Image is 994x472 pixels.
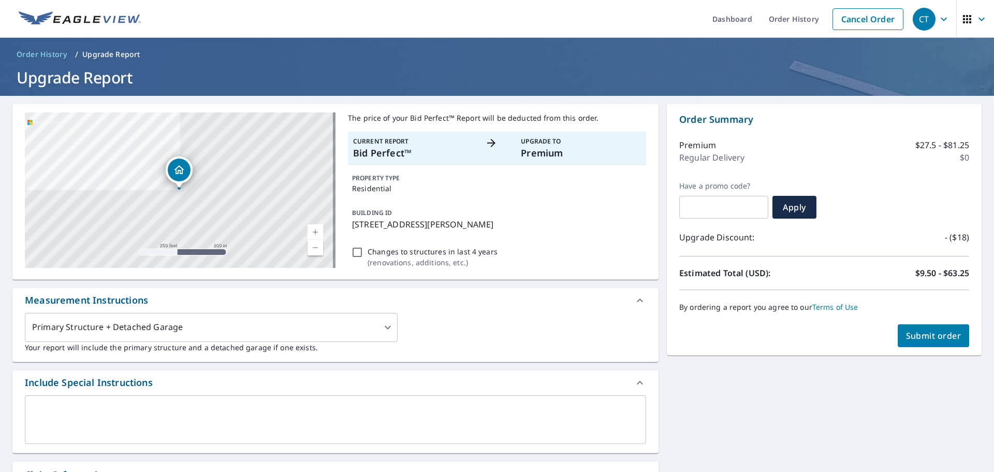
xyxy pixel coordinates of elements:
p: PROPERTY TYPE [352,174,642,183]
li: / [75,48,78,61]
p: Order Summary [679,112,969,126]
span: Apply [781,202,808,213]
div: Include Special Instructions [12,370,659,395]
p: Upgrade Discount: [679,231,824,244]
div: Measurement Instructions [12,288,659,313]
button: Submit order [898,324,970,347]
p: Bid Perfect™ [353,146,473,160]
div: CT [913,8,935,31]
div: Dropped pin, building 1, Residential property, 210 Meehan Ave NW Palm Bay, FL 32907 [166,156,193,189]
span: Submit order [906,330,961,341]
a: Current Level 17, Zoom In [308,224,323,240]
p: Estimated Total (USD): [679,267,824,279]
div: Measurement Instructions [25,293,148,307]
a: Order History [12,46,71,63]
p: BUILDING ID [352,208,392,217]
p: Current Report [353,137,473,146]
p: Upgrade Report [82,49,140,60]
label: Have a promo code? [679,181,768,191]
button: Apply [772,196,816,219]
p: Upgrade To [521,137,641,146]
p: Residential [352,183,642,194]
div: Primary Structure + Detached Garage [25,313,398,342]
p: $27.5 - $81.25 [915,139,969,151]
p: [STREET_ADDRESS][PERSON_NAME] [352,218,642,231]
a: Cancel Order [832,8,903,30]
p: $0 [960,151,969,164]
h1: Upgrade Report [12,67,982,88]
p: The price of your Bid Perfect™ Report will be deducted from this order. [348,112,646,123]
p: Premium [521,146,641,160]
nav: breadcrumb [12,46,982,63]
p: Premium [679,139,716,151]
div: Include Special Instructions [25,376,153,390]
p: - ($18) [945,231,969,244]
a: Terms of Use [812,302,858,312]
p: Your report will include the primary structure and a detached garage if one exists. [25,342,646,353]
span: Order History [17,49,67,60]
img: EV Logo [19,11,141,27]
p: $9.50 - $63.25 [915,267,969,279]
p: By ordering a report you agree to our [679,303,969,312]
p: ( renovations, additions, etc. ) [368,257,498,268]
a: Current Level 17, Zoom Out [308,240,323,255]
p: Changes to structures in last 4 years [368,246,498,257]
p: Regular Delivery [679,151,744,164]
